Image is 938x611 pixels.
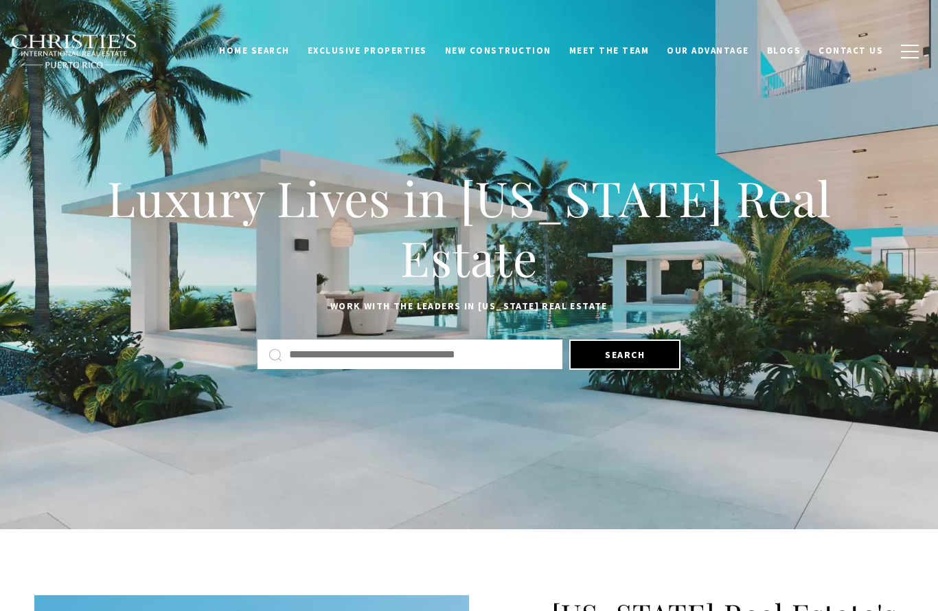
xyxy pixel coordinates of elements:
[210,38,299,64] a: Home Search
[10,34,138,69] img: Christie's International Real Estate black text logo
[658,38,758,64] a: Our Advantage
[34,168,904,288] h1: Luxury Lives in [US_STATE] Real Estate
[560,38,659,64] a: Meet the Team
[758,38,810,64] a: Blogs
[436,38,560,64] a: New Construction
[767,45,801,56] span: Blogs
[445,45,551,56] span: New Construction
[34,298,904,315] p: Work with the leaders in [US_STATE] Real Estate
[569,340,680,370] button: Search
[819,45,883,56] span: Contact Us
[667,45,749,56] span: Our Advantage
[299,38,436,64] a: Exclusive Properties
[308,45,427,56] span: Exclusive Properties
